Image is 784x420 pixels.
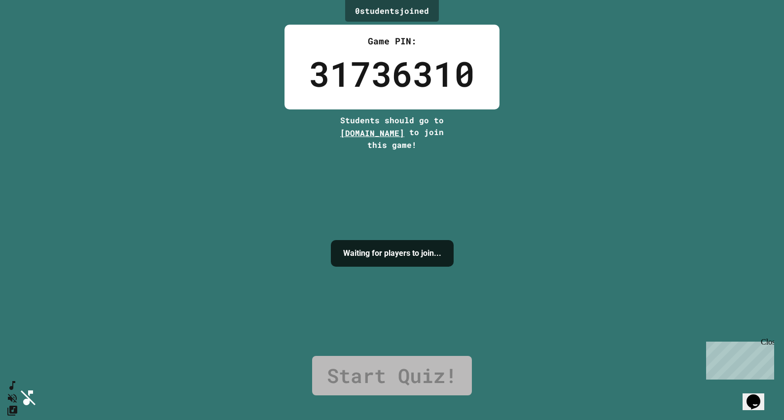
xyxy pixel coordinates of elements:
span: [DOMAIN_NAME] [340,128,404,138]
button: SpeedDial basic example [6,380,18,392]
iframe: chat widget [702,338,774,380]
button: Unmute music [6,392,18,404]
div: 31736310 [309,48,475,100]
a: Start Quiz! [312,356,472,395]
div: Students should go to to join this game! [330,114,454,151]
h4: Waiting for players to join... [343,247,441,259]
button: Change Music [6,404,18,417]
div: Game PIN: [309,35,475,48]
iframe: chat widget [743,381,774,410]
div: Chat with us now!Close [4,4,68,63]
